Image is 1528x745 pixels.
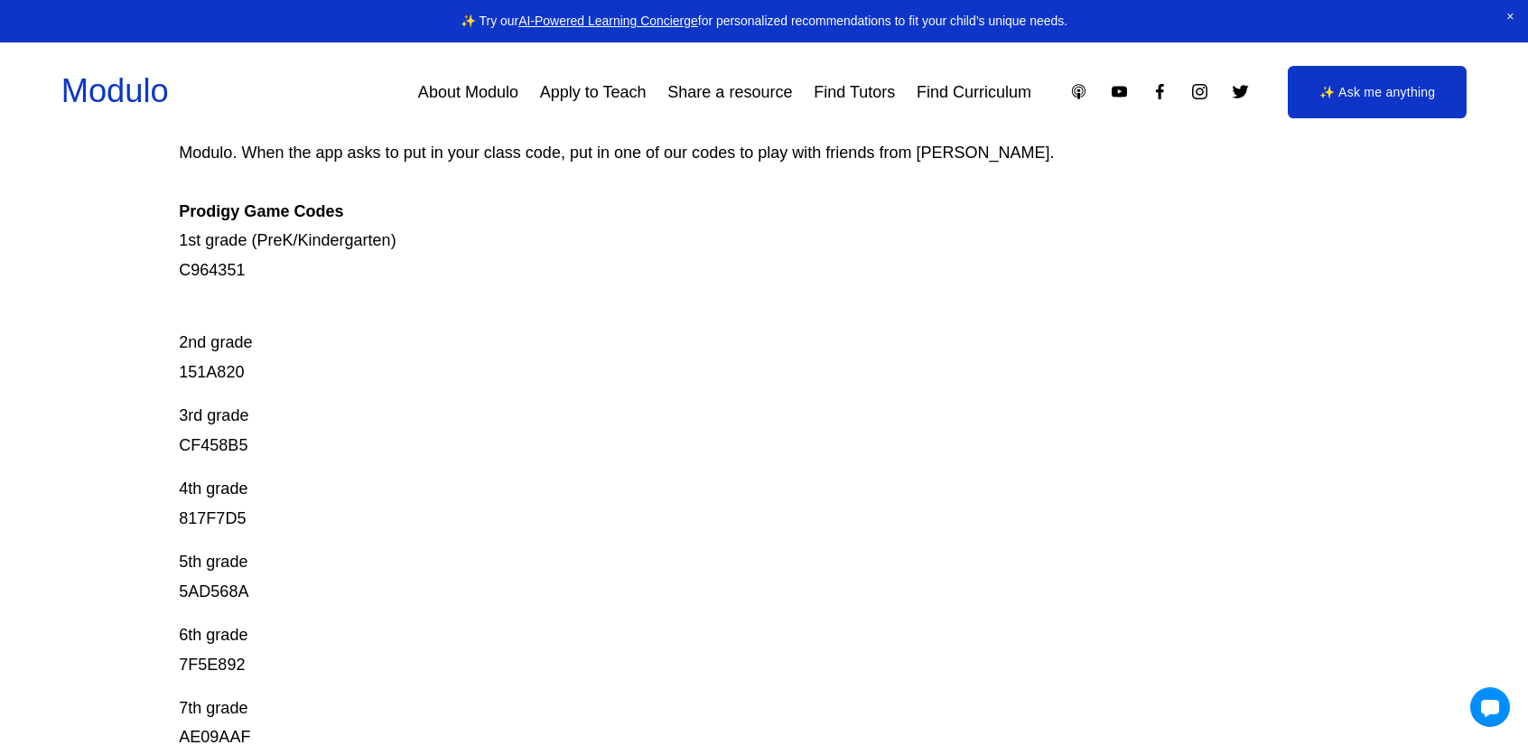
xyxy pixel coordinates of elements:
p: 6th grade 7F5E892 [179,620,1231,679]
strong: Prodigy Game Codes [179,202,343,220]
p: Prodigy is our go-to mastery- based tool to give kids lots of fun, engaging math problems while e... [179,50,1231,284]
a: About Modulo [418,76,518,108]
a: YouTube [1110,82,1129,101]
a: Find Tutors [814,76,895,108]
a: Apply to Teach [540,76,647,108]
a: Twitter [1231,82,1250,101]
a: ✨ Ask me anything [1288,66,1467,118]
p: 5th grade 5AD568A [179,547,1231,606]
a: AI-Powered Learning Concierge [518,14,698,28]
a: Find Curriculum [917,76,1031,108]
a: Facebook [1151,82,1169,101]
a: Apple Podcasts [1069,82,1088,101]
p: 3rd grade CF458B5 [179,401,1231,460]
a: Share a resource [667,76,792,108]
a: Modulo [61,72,169,109]
a: Instagram [1190,82,1209,101]
p: 2nd grade 151A820 [179,299,1231,386]
p: 4th grade 817F7D5 [179,474,1231,533]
